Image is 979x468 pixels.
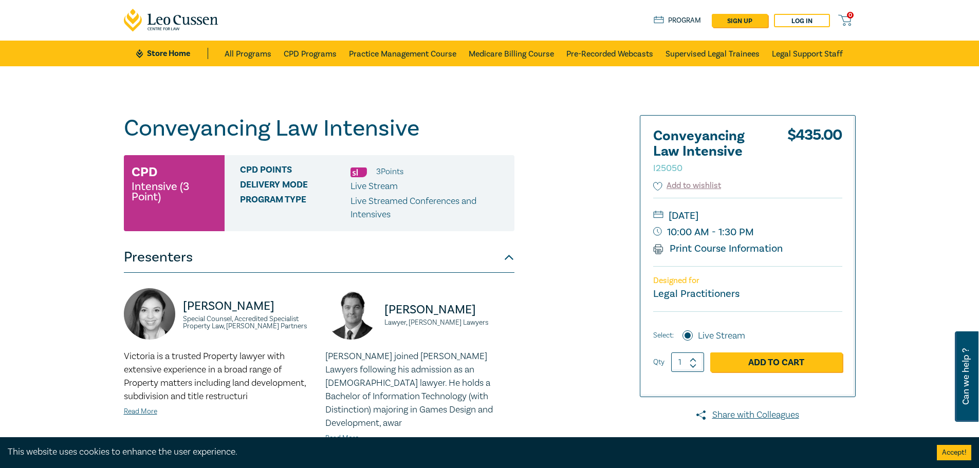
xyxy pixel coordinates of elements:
[350,195,507,221] p: Live Streamed Conferences and Intensives
[376,165,403,178] li: 3 Point s
[384,319,514,326] small: Lawyer, [PERSON_NAME] Lawyers
[183,315,313,330] small: Special Counsel, Accredited Specialist Property Law, [PERSON_NAME] Partners
[225,41,271,66] a: All Programs
[961,338,971,416] span: Can we help ?
[653,162,682,174] small: I25050
[937,445,971,460] button: Accept cookies
[124,350,306,402] span: Victoria is a trusted Property lawyer with extensive experience in a broad range of Property matt...
[653,242,783,255] a: Print Course Information
[124,288,175,340] img: https://s3.ap-southeast-2.amazonaws.com/leo-cussen-store-production-content/Contacts/Victoria%20A...
[136,48,208,59] a: Store Home
[284,41,337,66] a: CPD Programs
[653,224,842,240] small: 10:00 AM - 1:30 PM
[774,14,830,27] a: Log in
[350,167,367,177] img: Substantive Law
[653,357,664,368] label: Qty
[240,195,350,221] span: Program type
[640,408,856,422] a: Share with Colleagues
[132,181,217,202] small: Intensive (3 Point)
[124,242,514,273] button: Presenters
[469,41,554,66] a: Medicare Billing Course
[710,352,842,372] a: Add to Cart
[240,165,350,178] span: CPD Points
[653,330,674,341] span: Select:
[124,115,514,142] h1: Conveyancing Law Intensive
[384,302,514,318] p: [PERSON_NAME]
[349,41,456,66] a: Practice Management Course
[654,15,701,26] a: Program
[671,352,704,372] input: 1
[183,298,313,314] p: [PERSON_NAME]
[653,128,766,175] h2: Conveyancing Law Intensive
[653,208,842,224] small: [DATE]
[350,180,398,192] span: Live Stream
[653,276,842,286] p: Designed for
[698,329,745,343] label: Live Stream
[132,163,157,181] h3: CPD
[653,180,722,192] button: Add to wishlist
[653,287,740,301] small: Legal Practitioners
[787,128,842,180] div: $ 435.00
[772,41,843,66] a: Legal Support Staff
[566,41,653,66] a: Pre-Recorded Webcasts
[124,407,157,416] a: Read More
[666,41,760,66] a: Supervised Legal Trainees
[325,288,377,340] img: https://s3.ap-southeast-2.amazonaws.com/leo-cussen-store-production-content/Contacts/Julian%20McI...
[240,180,350,193] span: Delivery Mode
[847,12,854,18] span: 0
[712,14,768,27] a: sign up
[325,350,514,430] p: [PERSON_NAME] joined [PERSON_NAME] Lawyers following his admission as an [DEMOGRAPHIC_DATA] lawye...
[8,445,921,459] div: This website uses cookies to enhance the user experience.
[325,434,359,443] a: Read More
